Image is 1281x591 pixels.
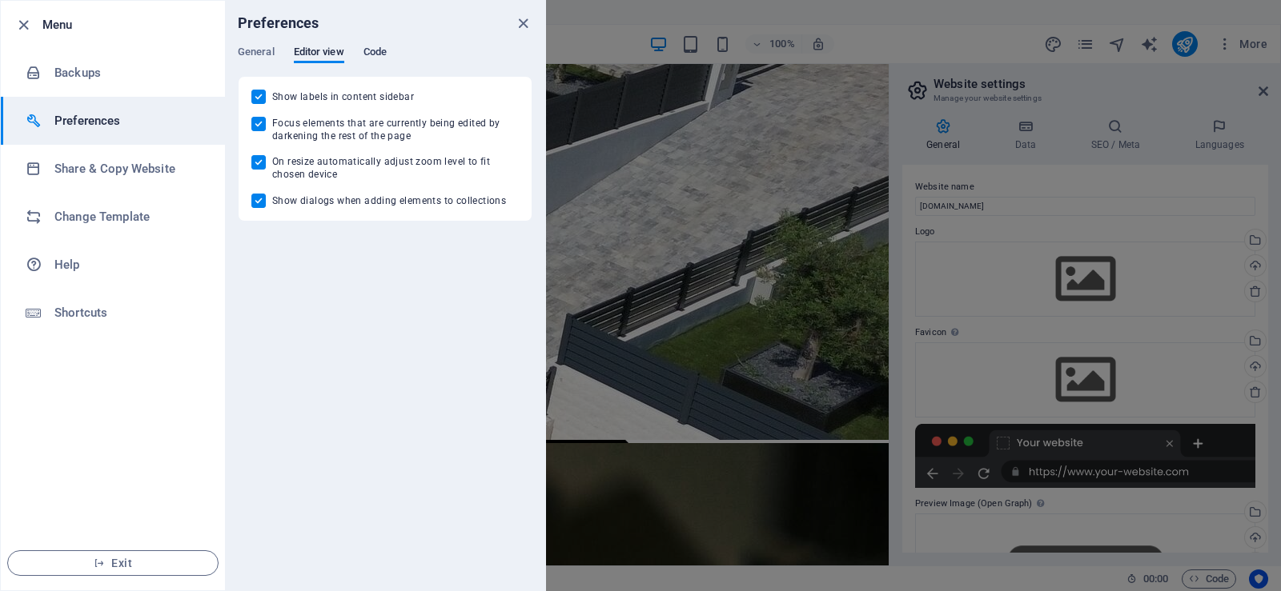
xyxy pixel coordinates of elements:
[294,42,344,65] span: Editor view
[238,42,275,65] span: General
[238,14,319,33] h6: Preferences
[272,155,519,181] span: On resize automatically adjust zoom level to fit chosen device
[54,63,203,82] h6: Backups
[7,550,219,576] button: Exit
[363,42,387,65] span: Code
[272,90,414,103] span: Show labels in content sidebar
[54,159,203,178] h6: Share & Copy Website
[42,15,212,34] h6: Menu
[272,194,506,207] span: Show dialogs when adding elements to collections
[513,14,532,33] button: close
[1,241,225,289] a: Help
[238,46,532,76] div: Preferences
[272,117,519,142] span: Focus elements that are currently being edited by darkening the rest of the page
[21,557,205,569] span: Exit
[54,303,203,322] h6: Shortcuts
[54,255,203,274] h6: Help
[54,111,203,130] h6: Preferences
[54,207,203,226] h6: Change Template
